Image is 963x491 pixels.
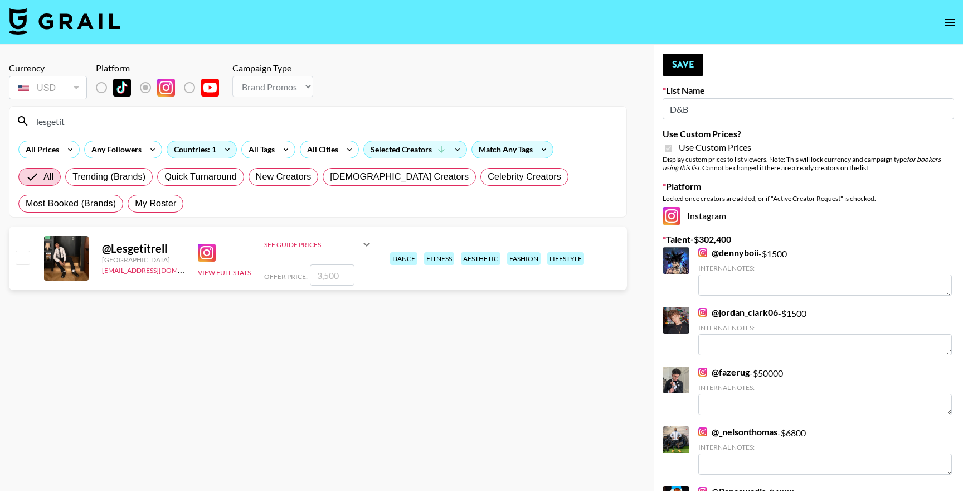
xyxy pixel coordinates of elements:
[167,141,236,158] div: Countries: 1
[698,324,952,332] div: Internal Notes:
[85,141,144,158] div: Any Followers
[102,256,184,264] div: [GEOGRAPHIC_DATA]
[198,268,251,277] button: View Full Stats
[461,252,500,265] div: aesthetic
[663,207,954,225] div: Instagram
[698,308,707,317] img: Instagram
[698,264,952,272] div: Internal Notes:
[26,197,116,210] span: Most Booked (Brands)
[698,307,778,318] a: @jordan_clark06
[102,264,214,275] a: [EMAIL_ADDRESS][DOMAIN_NAME]
[264,231,373,258] div: See Guide Prices
[19,141,61,158] div: All Prices
[72,170,145,184] span: Trending (Brands)
[472,141,553,158] div: Match Any Tags
[698,247,758,258] a: @dennyboii
[9,62,87,74] div: Currency
[9,8,120,35] img: Grail Talent
[663,128,954,139] label: Use Custom Prices?
[264,272,308,281] span: Offer Price:
[424,252,454,265] div: fitness
[9,74,87,102] div: Currency is locked to USD
[113,79,131,97] img: TikTok
[232,62,313,74] div: Campaign Type
[698,443,952,451] div: Internal Notes:
[663,54,703,76] button: Save
[663,207,680,225] img: Instagram
[663,194,954,203] div: Locked once creators are added, or if "Active Creator Request" is checked.
[330,170,469,184] span: [DEMOGRAPHIC_DATA] Creators
[679,142,751,153] span: Use Custom Prices
[663,181,954,192] label: Platform
[102,242,184,256] div: @ Lesgetitrell
[30,112,620,130] input: Search by User Name
[507,252,541,265] div: fashion
[698,426,777,437] a: @_nelsonthomas
[364,141,466,158] div: Selected Creators
[663,85,954,96] label: List Name
[96,62,228,74] div: Platform
[11,78,85,98] div: USD
[698,427,707,436] img: Instagram
[698,307,952,355] div: - $ 1500
[698,367,750,378] a: @fazerug
[488,170,561,184] span: Celebrity Creators
[256,170,312,184] span: New Creators
[310,264,354,286] input: 3,500
[698,248,707,257] img: Instagram
[663,234,954,245] label: Talent - $ 302,400
[43,170,53,184] span: All
[164,170,237,184] span: Quick Turnaround
[698,383,952,392] div: Internal Notes:
[135,197,176,210] span: My Roster
[698,426,952,475] div: - $ 6800
[698,247,952,296] div: - $ 1500
[663,155,941,172] em: for bookers using this list
[698,367,952,415] div: - $ 50000
[96,76,228,99] div: List locked to Instagram.
[390,252,417,265] div: dance
[201,79,219,97] img: YouTube
[242,141,277,158] div: All Tags
[300,141,341,158] div: All Cities
[938,11,961,33] button: open drawer
[198,244,216,262] img: Instagram
[663,155,954,172] div: Display custom prices to list viewers. Note: This will lock currency and campaign type . Cannot b...
[157,79,175,97] img: Instagram
[698,368,707,377] img: Instagram
[547,252,584,265] div: lifestyle
[264,240,360,249] div: See Guide Prices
